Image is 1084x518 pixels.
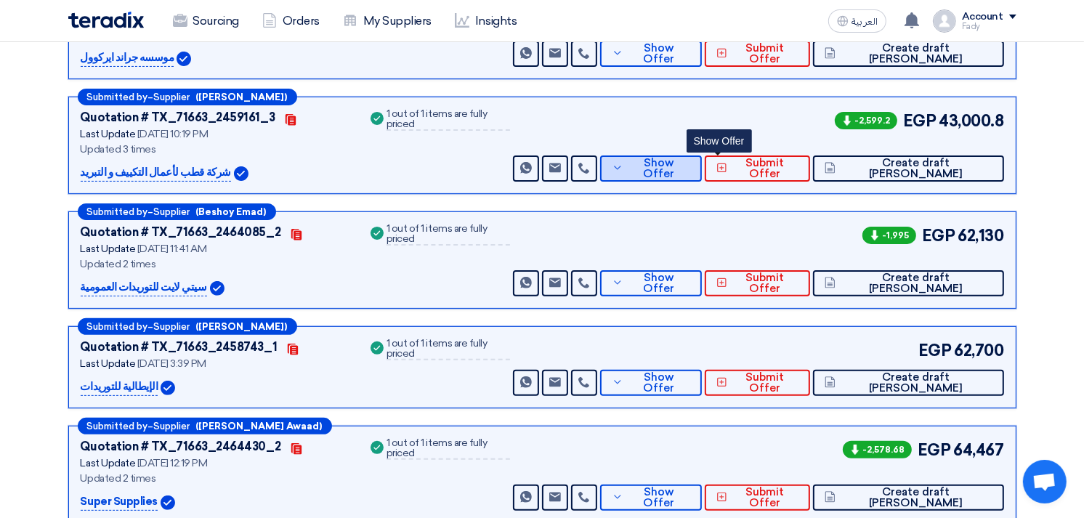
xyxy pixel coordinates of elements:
b: ([PERSON_NAME] Awaad) [196,421,323,431]
a: Sourcing [161,5,251,37]
span: -1,995 [862,227,916,244]
button: Create draft [PERSON_NAME] [813,155,1003,182]
span: Supplier [154,92,190,102]
button: Create draft [PERSON_NAME] [813,41,1003,67]
span: Create draft [PERSON_NAME] [839,272,992,294]
div: 1 out of 1 items are fully priced [387,224,510,246]
span: [DATE] 11:41 AM [137,243,207,255]
p: شركة قطب لأعمال التكييف و التبريد [81,164,231,182]
span: Supplier [154,207,190,216]
span: Last Update [81,128,136,140]
button: Submit Offer [705,41,810,67]
span: Supplier [154,421,190,431]
span: Create draft [PERSON_NAME] [839,43,992,65]
img: Verified Account [210,281,225,296]
span: [DATE] 12:19 PM [137,457,208,469]
span: العربية [852,17,878,27]
div: Open chat [1023,460,1067,503]
p: Super Supplies [81,493,158,511]
div: Updated 3 times [81,142,350,157]
img: Verified Account [161,381,175,395]
span: Supplier [154,322,190,331]
span: Show Offer [627,272,690,294]
div: 1 out of 1 items are fully priced [387,109,510,131]
span: Submit Offer [731,372,798,394]
button: Show Offer [600,41,702,67]
span: -2,599.2 [835,112,897,129]
button: Create draft [PERSON_NAME] [813,370,1003,396]
span: [DATE] 10:19 PM [137,128,209,140]
div: Updated 2 times [81,256,350,272]
div: 1 out of 1 items are fully priced [387,438,510,460]
button: Show Offer [600,270,702,296]
div: Quotation # TX_71663_2459161_3 [81,109,275,126]
span: EGP [918,438,951,462]
div: Show Offer [687,129,752,153]
button: Show Offer [600,370,702,396]
b: ([PERSON_NAME]) [196,322,288,331]
span: Submitted by [87,421,148,431]
span: Show Offer [627,158,690,179]
span: Show Offer [627,487,690,509]
span: Submitted by [87,207,148,216]
p: سيتي لايت للتوريدات العمومية [81,279,207,296]
span: Show Offer [627,372,690,394]
img: Verified Account [161,495,175,510]
b: (Beshoy Emad) [196,207,267,216]
div: 1 out of 1 items are fully priced [387,339,510,360]
button: Create draft [PERSON_NAME] [813,485,1003,511]
span: EGP [918,339,952,363]
img: profile_test.png [933,9,956,33]
div: Updated 2 times [81,471,350,486]
span: Submit Offer [731,487,798,509]
span: Submit Offer [731,158,798,179]
span: EGP [903,109,937,133]
button: Submit Offer [705,370,810,396]
button: Submit Offer [705,485,810,511]
span: [DATE] 3:39 PM [137,357,206,370]
span: Show Offer [627,43,690,65]
span: 62,700 [954,339,1003,363]
div: Quotation # TX_71663_2464085_2 [81,224,281,241]
div: – [78,203,276,220]
span: Submitted by [87,322,148,331]
span: -2,578.68 [843,441,912,458]
img: Verified Account [234,166,248,181]
span: Create draft [PERSON_NAME] [839,487,992,509]
button: Submit Offer [705,270,810,296]
button: Create draft [PERSON_NAME] [813,270,1003,296]
div: Account [962,11,1003,23]
b: ([PERSON_NAME]) [196,92,288,102]
span: Last Update [81,457,136,469]
span: 64,467 [953,438,1003,462]
span: Last Update [81,357,136,370]
a: Orders [251,5,331,37]
span: Submit Offer [731,43,798,65]
button: Show Offer [600,485,702,511]
button: Submit Offer [705,155,810,182]
p: موسسه جراند ايركوول [81,49,174,67]
span: Create draft [PERSON_NAME] [839,158,992,179]
div: – [78,89,297,105]
span: Last Update [81,243,136,255]
span: Submit Offer [731,272,798,294]
div: Fady [962,23,1016,31]
a: My Suppliers [331,5,443,37]
span: Create draft [PERSON_NAME] [839,372,992,394]
div: – [78,418,332,434]
button: العربية [828,9,886,33]
div: – [78,318,297,335]
div: Quotation # TX_71663_2458743_1 [81,339,278,356]
span: 43,000.8 [939,109,1003,133]
a: Insights [443,5,528,37]
span: Submitted by [87,92,148,102]
img: Verified Account [177,52,191,66]
div: Quotation # TX_71663_2464430_2 [81,438,281,456]
img: Teradix logo [68,12,144,28]
span: 62,130 [958,224,1003,248]
button: Show Offer [600,155,702,182]
span: EGP [922,224,955,248]
p: الإيطالية للتوريدات [81,379,158,396]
